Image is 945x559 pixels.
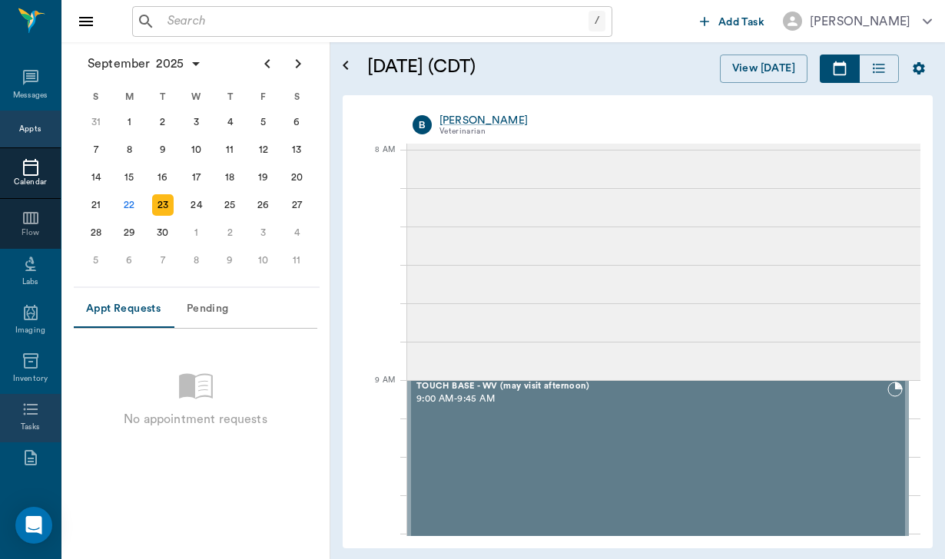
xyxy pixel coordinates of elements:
button: Next page [283,48,313,79]
button: Appt Requests [74,291,173,328]
span: September [85,53,153,74]
div: Tuesday, September 16, 2025 [152,167,174,188]
div: Sunday, September 7, 2025 [85,139,107,160]
div: Appointment request tabs [74,291,317,328]
div: Friday, September 19, 2025 [253,167,274,188]
button: September2025 [80,48,210,79]
div: Saturday, September 6, 2025 [286,111,307,133]
div: Thursday, October 2, 2025 [219,222,240,243]
div: Thursday, September 11, 2025 [219,139,240,160]
div: Sunday, September 21, 2025 [85,194,107,216]
div: Sunday, September 14, 2025 [85,167,107,188]
div: Messages [13,90,48,101]
div: Wednesday, September 3, 2025 [186,111,207,133]
p: No appointment requests [124,410,267,428]
div: Friday, September 26, 2025 [253,194,274,216]
button: Add Task [694,7,771,35]
div: / [589,11,605,31]
div: Thursday, September 4, 2025 [219,111,240,133]
div: S [79,85,113,108]
span: TOUCH BASE - WV (may visit afternoon) [416,382,887,392]
div: F [247,85,280,108]
div: Friday, October 3, 2025 [253,222,274,243]
div: T [146,85,180,108]
div: Wednesday, October 8, 2025 [186,250,207,271]
div: Veterinarian [439,125,903,138]
div: [PERSON_NAME] [810,12,910,31]
div: T [213,85,247,108]
div: 9 AM [355,372,395,411]
div: BOOKED, 9:00 AM - 9:45 AM [407,380,909,553]
div: Tuesday, October 7, 2025 [152,250,174,271]
button: Previous page [252,48,283,79]
div: Tuesday, September 2, 2025 [152,111,174,133]
div: Friday, September 5, 2025 [253,111,274,133]
div: Inventory [13,373,48,385]
button: Open calendar [337,36,355,95]
div: Wednesday, September 24, 2025 [186,194,207,216]
div: Wednesday, October 1, 2025 [186,222,207,243]
div: Friday, September 12, 2025 [253,139,274,160]
div: Thursday, September 18, 2025 [219,167,240,188]
div: Wednesday, September 10, 2025 [186,139,207,160]
button: Close drawer [71,6,101,37]
div: B [413,115,432,134]
div: Monday, September 1, 2025 [118,111,140,133]
div: Today, Monday, September 22, 2025 [118,194,140,216]
div: Sunday, September 28, 2025 [85,222,107,243]
div: Tuesday, September 30, 2025 [152,222,174,243]
div: M [113,85,147,108]
a: [PERSON_NAME] [439,113,903,128]
button: [PERSON_NAME] [771,7,944,35]
div: Sunday, August 31, 2025 [85,111,107,133]
div: Sunday, October 5, 2025 [85,250,107,271]
div: Thursday, September 25, 2025 [219,194,240,216]
div: Open Intercom Messenger [15,507,52,544]
span: 2025 [153,53,187,74]
button: Pending [173,291,242,328]
div: Monday, September 15, 2025 [118,167,140,188]
span: 9:00 AM - 9:45 AM [416,392,887,407]
div: Monday, September 29, 2025 [118,222,140,243]
div: Saturday, October 4, 2025 [286,222,307,243]
div: Appts [19,124,41,135]
div: 8 AM [355,142,395,180]
div: Friday, October 10, 2025 [253,250,274,271]
div: Saturday, September 27, 2025 [286,194,307,216]
div: Monday, October 6, 2025 [118,250,140,271]
div: Imaging [15,325,45,336]
h5: [DATE] (CDT) [367,55,592,79]
div: S [280,85,313,108]
div: Tuesday, September 9, 2025 [152,139,174,160]
div: Monday, September 8, 2025 [118,139,140,160]
div: Labs [22,276,38,288]
div: Saturday, September 20, 2025 [286,167,307,188]
input: Search [161,11,589,32]
div: Tuesday, September 23, 2025 [152,194,174,216]
button: View [DATE] [720,55,807,83]
div: W [180,85,214,108]
div: Tasks [21,422,40,433]
div: Saturday, October 11, 2025 [286,250,307,271]
div: Thursday, October 9, 2025 [219,250,240,271]
div: Wednesday, September 17, 2025 [186,167,207,188]
div: Saturday, September 13, 2025 [286,139,307,160]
